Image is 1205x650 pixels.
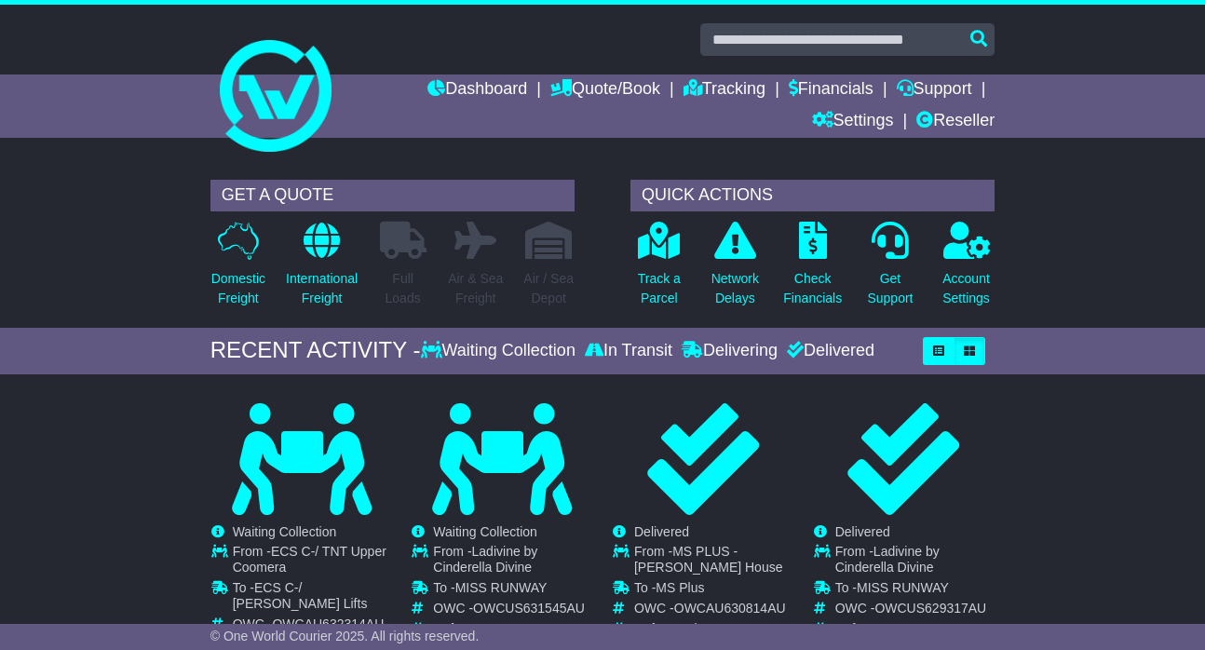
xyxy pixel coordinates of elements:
[634,524,689,539] span: Delivered
[233,544,386,575] span: ECS C-/ TNT Upper Coomera
[874,601,986,616] span: OWCUS629317AU
[789,74,873,106] a: Financials
[711,269,759,308] p: Network Delays
[677,341,782,361] div: Delivering
[835,601,995,621] td: OWC -
[634,621,793,637] td: Ref -
[433,544,537,575] span: Ladivine by Cinderella Divine
[662,621,711,636] span: MS Plus
[711,221,760,318] a: NetworkDelays
[580,341,677,361] div: In Transit
[634,580,793,601] td: To -
[233,544,392,580] td: From -
[638,269,681,308] p: Track a Parcel
[942,269,990,308] p: Account Settings
[783,269,842,308] p: Check Financials
[433,621,592,637] td: Ref -
[433,601,592,621] td: OWC -
[637,221,682,318] a: Track aParcel
[835,544,995,580] td: From -
[233,524,337,539] span: Waiting Collection
[835,524,890,539] span: Delivered
[433,580,592,601] td: To -
[233,616,392,637] td: OWC -
[433,544,592,580] td: From -
[782,221,843,318] a: CheckFinancials
[286,269,358,308] p: International Freight
[433,524,537,539] span: Waiting Collection
[835,621,995,637] td: Ref -
[684,74,765,106] a: Tracking
[211,269,265,308] p: Domestic Freight
[233,580,368,611] span: ECS C-/ [PERSON_NAME] Lifts
[866,221,914,318] a: GetSupport
[550,74,660,106] a: Quote/Book
[863,621,928,636] span: 100315754
[455,580,548,595] span: MISS RUNWAY
[634,544,793,580] td: From -
[867,269,913,308] p: Get Support
[210,180,575,211] div: GET A QUOTE
[634,601,793,621] td: OWC -
[897,74,972,106] a: Support
[473,601,585,616] span: OWCUS631545AU
[656,580,704,595] span: MS Plus
[835,580,995,601] td: To -
[634,544,783,575] span: MS PLUS - [PERSON_NAME] House
[233,580,392,616] td: To -
[210,337,421,364] div: RECENT ACTIVITY -
[630,180,995,211] div: QUICK ACTIONS
[427,74,527,106] a: Dashboard
[210,221,266,318] a: DomesticFreight
[674,601,786,616] span: OWCAU630814AU
[272,616,384,631] span: OWCAU632314AU
[782,341,874,361] div: Delivered
[380,269,426,308] p: Full Loads
[448,269,503,308] p: Air & Sea Freight
[210,629,480,643] span: © One World Courier 2025. All rights reserved.
[523,269,574,308] p: Air / Sea Depot
[916,106,995,138] a: Reseller
[421,341,580,361] div: Waiting Collection
[812,106,894,138] a: Settings
[462,621,527,636] span: 100316787
[857,580,949,595] span: MISS RUNWAY
[835,544,940,575] span: Ladivine by Cinderella Divine
[941,221,991,318] a: AccountSettings
[285,221,359,318] a: InternationalFreight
